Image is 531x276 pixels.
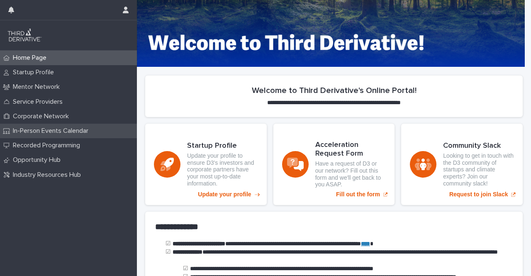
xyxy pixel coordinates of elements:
p: Request to join Slack [449,191,508,198]
p: In-Person Events Calendar [10,127,95,135]
p: Home Page [10,54,53,62]
p: Corporate Network [10,112,76,120]
h3: Acceleration Request Form [315,141,386,159]
p: Opportunity Hub [10,156,67,164]
p: Service Providers [10,98,69,106]
p: Update your profile to ensure D3's investors and corporate partners have your most up-to-date inf... [187,152,258,187]
p: Mentor Network [10,83,66,91]
img: q0dI35fxT46jIlCv2fcp [7,27,43,44]
h2: Welcome to Third Derivative's Online Portal! [252,85,417,95]
p: Recorded Programming [10,142,87,149]
p: Industry Resources Hub [10,171,88,179]
p: Fill out the form [336,191,380,198]
p: Looking to get in touch with the D3 community of startups and climate experts? Join our community... [443,152,514,187]
h3: Startup Profile [187,142,258,151]
a: Fill out the form [273,124,395,205]
p: Update your profile [198,191,251,198]
a: Update your profile [145,124,267,205]
p: Have a request of D3 or our network? Fill out this form and we'll get back to you ASAP. [315,160,386,188]
h3: Community Slack [443,142,514,151]
a: Request to join Slack [401,124,523,205]
p: Startup Profile [10,68,61,76]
